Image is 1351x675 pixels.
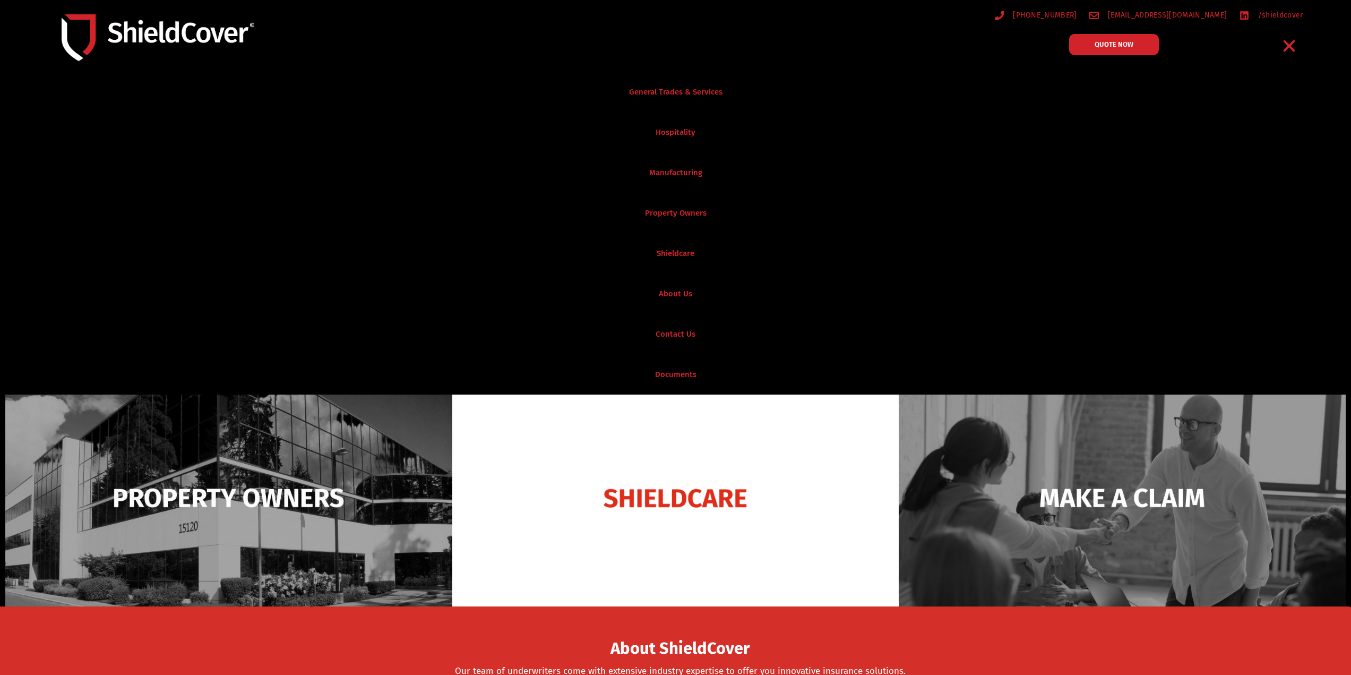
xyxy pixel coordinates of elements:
span: QUOTE NOW [1095,41,1133,48]
a: [EMAIL_ADDRESS][DOMAIN_NAME] [1089,8,1227,22]
a: [PHONE_NUMBER] [995,8,1077,22]
div: Menu Toggle [1277,33,1302,58]
span: About ShieldCover [610,642,750,655]
a: QUOTE NOW [1069,34,1159,55]
a: /shieldcover [1240,8,1303,22]
img: Shield-Cover-Underwriting-Australia-logo-full [62,14,254,62]
a: About ShieldCover [610,645,750,656]
span: [EMAIL_ADDRESS][DOMAIN_NAME] [1105,8,1227,22]
span: /shieldcover [1255,8,1303,22]
span: [PHONE_NUMBER] [1010,8,1077,22]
